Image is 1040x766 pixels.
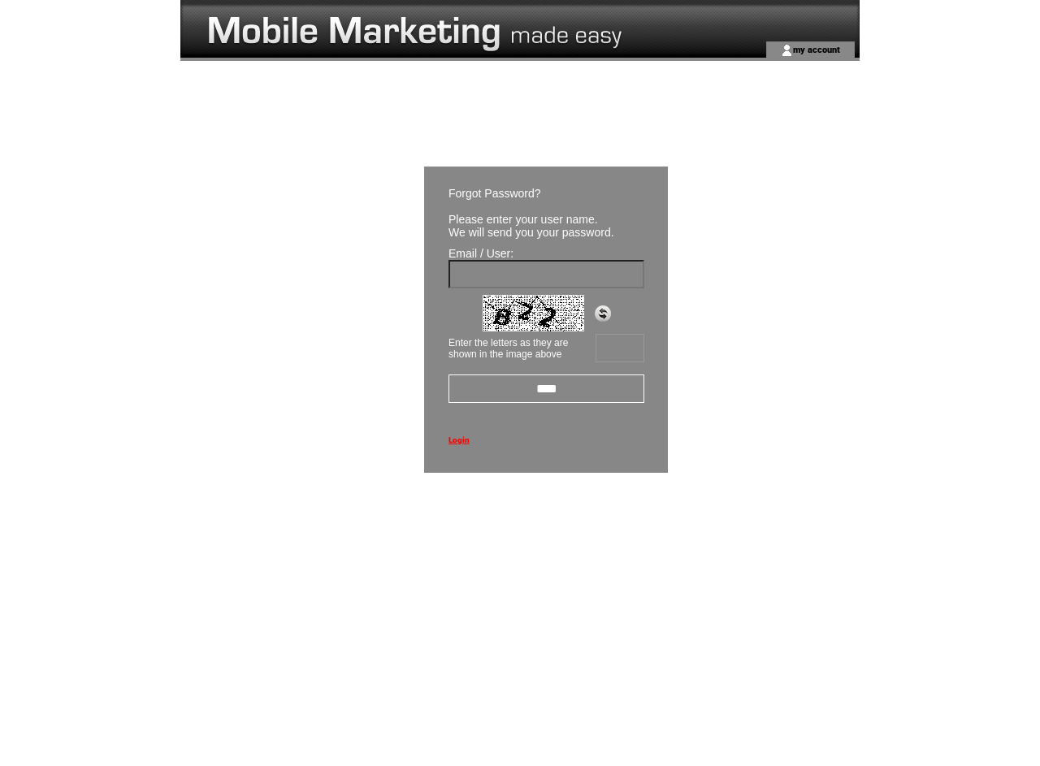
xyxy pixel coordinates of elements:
[483,295,584,331] img: Captcha.jpg
[448,247,513,260] span: Email / User:
[781,44,793,57] img: account_icon.gif
[793,44,840,54] a: my account
[448,187,614,239] span: Forgot Password? Please enter your user name. We will send you your password.
[595,305,611,322] img: refresh.png
[448,435,470,444] a: Login
[448,337,568,360] span: Enter the letters as they are shown in the image above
